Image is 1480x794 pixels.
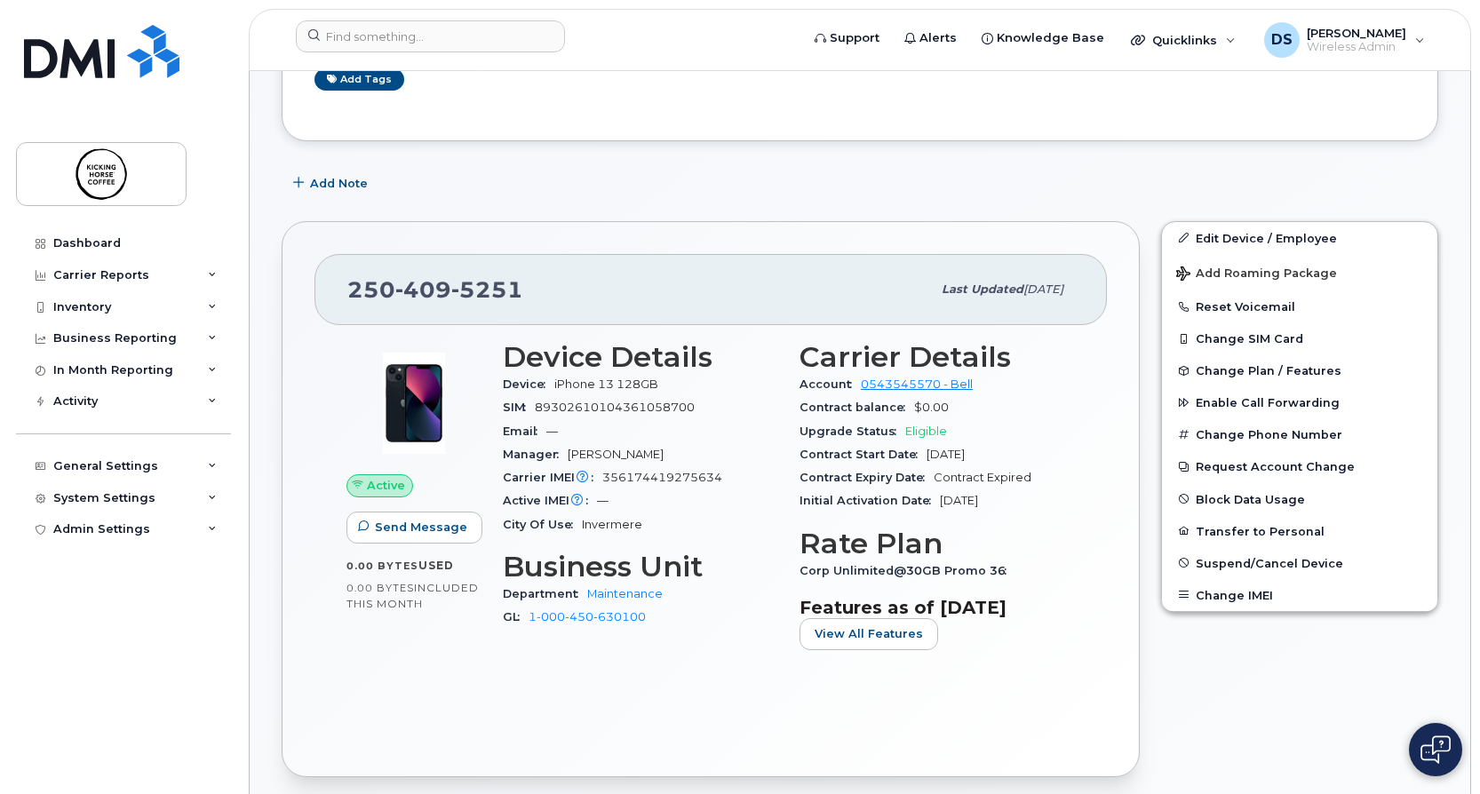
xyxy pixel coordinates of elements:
[418,559,454,572] span: used
[1252,22,1437,58] div: Daniel Stratton
[1162,579,1437,611] button: Change IMEI
[597,494,609,507] span: —
[503,471,602,484] span: Carrier IMEI
[1162,354,1437,386] button: Change Plan / Features
[1023,282,1063,296] span: [DATE]
[1118,22,1248,58] div: Quicklinks
[568,448,664,461] span: [PERSON_NAME]
[1162,515,1437,547] button: Transfer to Personal
[927,448,965,461] span: [DATE]
[1162,290,1437,322] button: Reset Voicemail
[800,494,940,507] span: Initial Activation Date
[1152,33,1217,47] span: Quicklinks
[1176,266,1337,283] span: Add Roaming Package
[546,425,558,438] span: —
[800,618,938,650] button: View All Features
[802,20,892,56] a: Support
[1196,396,1340,409] span: Enable Call Forwarding
[1307,26,1406,40] span: [PERSON_NAME]
[282,168,383,200] button: Add Note
[346,560,418,572] span: 0.00 Bytes
[905,425,947,438] span: Eligible
[1196,364,1341,377] span: Change Plan / Features
[503,377,554,391] span: Device
[800,471,934,484] span: Contract Expiry Date
[1162,222,1437,254] a: Edit Device / Employee
[940,494,978,507] span: [DATE]
[503,587,587,600] span: Department
[1162,386,1437,418] button: Enable Call Forwarding
[535,401,695,414] span: 89302610104361058700
[602,471,722,484] span: 356174419275634
[587,587,663,600] a: Maintenance
[582,518,642,531] span: Invermere
[815,625,923,642] span: View All Features
[800,401,914,414] span: Contract balance
[503,551,778,583] h3: Business Unit
[1162,450,1437,482] button: Request Account Change
[934,471,1031,484] span: Contract Expired
[800,377,861,391] span: Account
[395,276,451,303] span: 409
[1162,418,1437,450] button: Change Phone Number
[919,29,957,47] span: Alerts
[800,448,927,461] span: Contract Start Date
[503,425,546,438] span: Email
[503,341,778,373] h3: Device Details
[310,175,368,192] span: Add Note
[969,20,1117,56] a: Knowledge Base
[1162,254,1437,290] button: Add Roaming Package
[942,282,1023,296] span: Last updated
[1271,29,1293,51] span: DS
[1162,483,1437,515] button: Block Data Usage
[503,610,529,623] span: GL
[554,377,658,391] span: iPhone 13 128GB
[346,512,482,544] button: Send Message
[800,597,1075,618] h3: Features as of [DATE]
[529,610,646,623] a: 1-000-450-630100
[314,68,404,91] a: Add tags
[451,276,523,303] span: 5251
[861,377,973,391] a: 0543545570 - Bell
[800,425,905,438] span: Upgrade Status
[367,477,405,494] span: Active
[800,341,1075,373] h3: Carrier Details
[800,528,1075,560] h3: Rate Plan
[296,20,565,52] input: Find something...
[1420,735,1451,764] img: Open chat
[1162,322,1437,354] button: Change SIM Card
[800,564,1015,577] span: Corp Unlimited@30GB Promo 36
[1196,556,1343,569] span: Suspend/Cancel Device
[347,276,523,303] span: 250
[375,519,467,536] span: Send Message
[361,350,467,457] img: image20231002-3703462-1ig824h.jpeg
[503,401,535,414] span: SIM
[1307,40,1406,54] span: Wireless Admin
[503,494,597,507] span: Active IMEI
[1162,547,1437,579] button: Suspend/Cancel Device
[914,401,949,414] span: $0.00
[997,29,1104,47] span: Knowledge Base
[830,29,879,47] span: Support
[892,20,969,56] a: Alerts
[503,518,582,531] span: City Of Use
[503,448,568,461] span: Manager
[346,582,414,594] span: 0.00 Bytes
